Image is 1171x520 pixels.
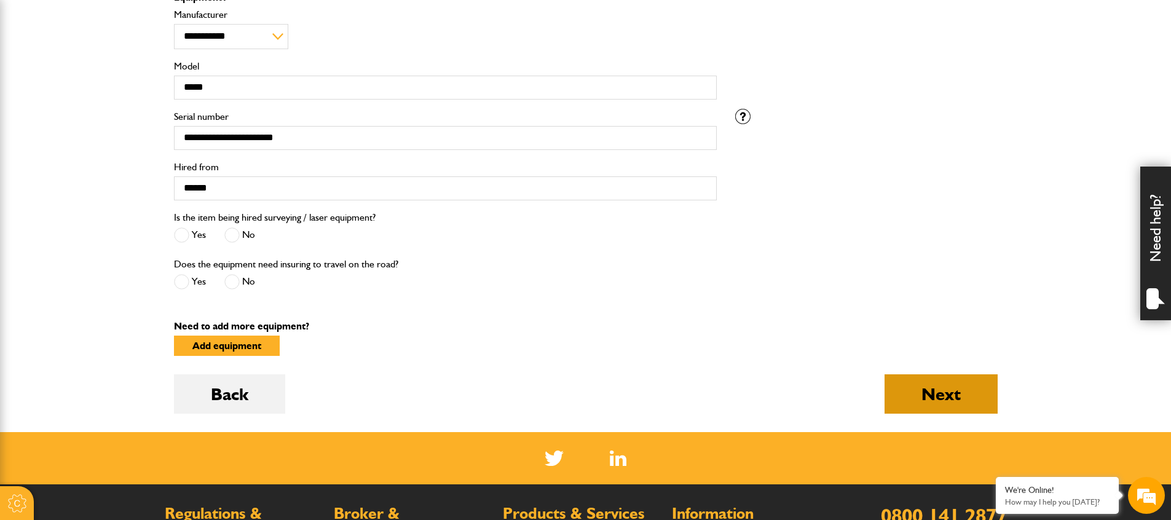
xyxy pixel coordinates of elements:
label: Hired from [174,162,717,172]
button: Next [885,374,998,414]
a: LinkedIn [610,451,626,466]
img: Twitter [545,451,564,466]
label: Yes [174,274,206,290]
p: Need to add more equipment? [174,321,998,331]
button: Add equipment [174,336,280,356]
label: Model [174,61,717,71]
label: Yes [174,227,206,243]
img: Linked In [610,451,626,466]
label: Serial number [174,112,717,122]
label: No [224,227,255,243]
div: We're Online! [1005,485,1110,495]
label: Is the item being hired surveying / laser equipment? [174,213,376,223]
label: No [224,274,255,290]
label: Does the equipment need insuring to travel on the road? [174,259,398,269]
label: Manufacturer [174,10,717,20]
div: Need help? [1140,167,1171,320]
p: How may I help you today? [1005,497,1110,506]
button: Back [174,374,285,414]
